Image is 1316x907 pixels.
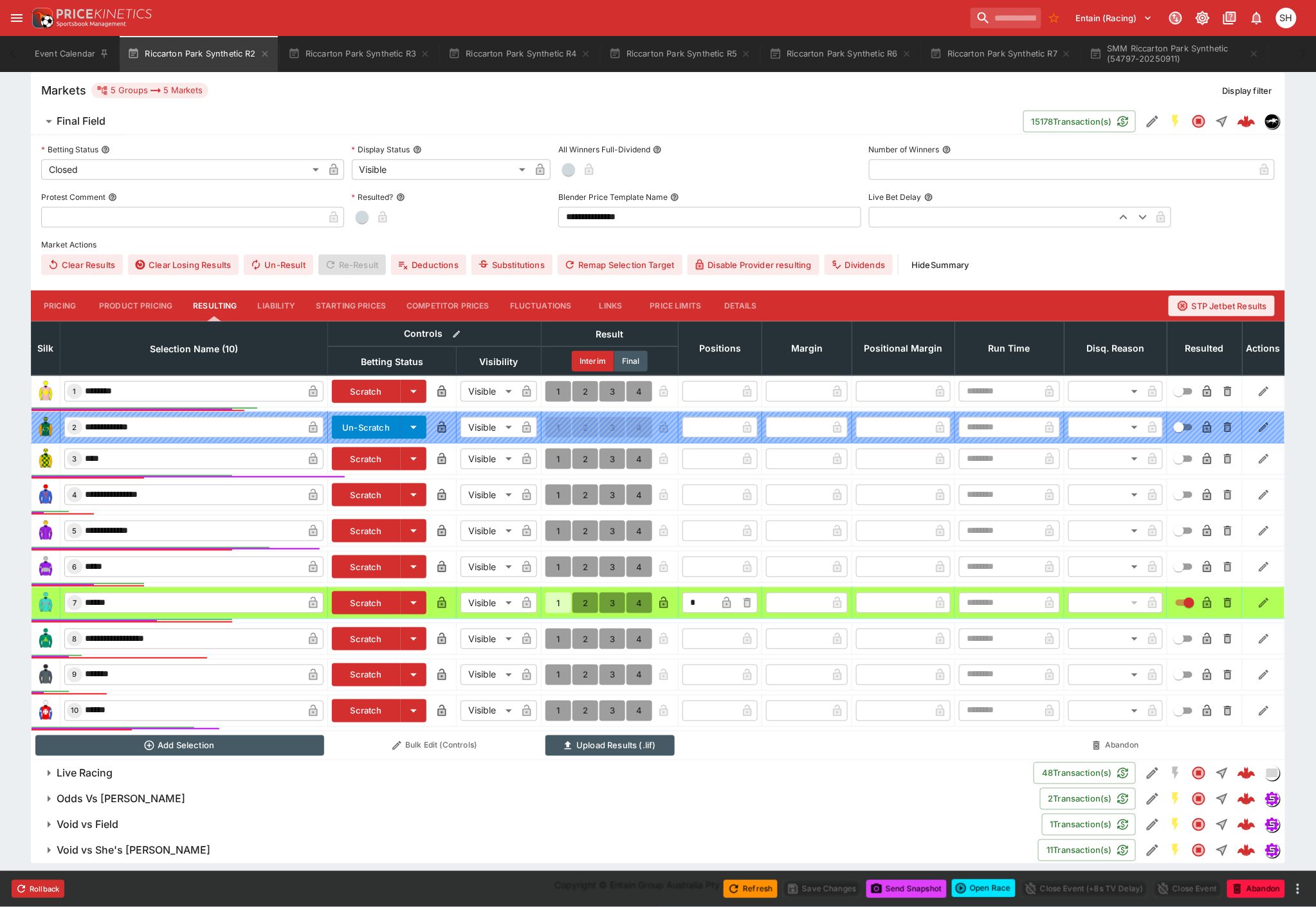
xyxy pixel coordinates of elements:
[396,193,405,202] button: Resulted?
[1082,36,1267,72] button: SMM Riccarton Park Synthetic (54797-20250911)
[31,760,1034,786] button: Live Racing
[31,786,1040,812] button: Odds Vs [PERSON_NAME]
[1265,818,1279,832] img: simulator
[1065,321,1167,375] th: Disq. Reason
[31,109,1023,134] button: Final Field
[1265,843,1279,858] img: simulator
[28,5,54,31] img: PriceKinetics Logo
[1238,841,1256,859] img: logo-cerberus--red.svg
[1191,791,1207,807] svg: Closed
[1164,762,1187,785] button: SGM Disabled
[461,701,516,721] div: Visible
[1141,110,1164,133] button: Edit Detail
[1211,762,1234,785] button: Straight
[57,793,185,806] h6: Odds Vs [PERSON_NAME]
[101,145,110,154] button: Betting Status
[1265,843,1280,858] div: simulator
[1068,8,1160,28] button: Select Tenant
[1227,880,1285,898] button: Abandon
[35,381,56,402] img: runner 1
[35,557,56,577] img: runner 6
[441,36,599,72] button: Riccarton Park Synthetic R4
[626,381,652,402] button: 4
[545,701,571,721] button: 1
[461,449,516,469] div: Visible
[68,706,81,715] span: 10
[461,593,516,613] div: Visible
[461,557,516,577] div: Visible
[413,145,422,154] button: Display Status
[280,36,439,72] button: Riccarton Park Synthetic R3
[1265,791,1280,807] div: simulator
[1023,111,1136,132] button: 15178Transaction(s)
[626,629,652,649] button: 4
[70,634,80,643] span: 8
[41,192,105,202] p: Protest Comment
[1164,787,1187,811] button: SGM Enabled
[332,483,401,507] button: Scratch
[41,144,98,155] p: Betting Status
[572,593,598,613] button: 2
[35,521,56,541] img: runner 5
[1141,813,1164,836] button: Edit Detail
[332,380,401,403] button: Scratch
[244,255,313,275] button: Un-Result
[57,767,113,780] h6: Live Racing
[711,291,769,321] button: Details
[332,416,401,439] button: Un-Scratch
[391,255,466,275] button: Deductions
[1234,760,1259,786] a: 159782e8-2c49-4c51-a95d-2ad0bb4bcbbd
[545,665,571,685] button: 1
[352,144,410,155] p: Display Status
[545,557,571,577] button: 1
[542,321,679,346] th: Result
[1238,764,1256,782] img: logo-cerberus--red.svg
[626,449,652,469] button: 4
[1211,813,1234,836] button: Straight
[1243,321,1285,375] th: Actions
[332,519,401,543] button: Scratch
[500,291,582,321] button: Fluctuations
[1211,787,1234,811] button: Straight
[724,880,778,898] button: Refresh
[41,159,324,180] div: Closed
[952,879,1016,897] button: Open Race
[572,557,598,577] button: 2
[461,629,516,649] div: Visible
[1234,786,1259,812] a: d6e500a7-9478-41a5-80c0-440d48b618bf
[572,701,598,721] button: 2
[70,526,80,535] span: 5
[328,321,542,346] th: Controls
[1167,321,1243,375] th: Resulted
[670,193,679,202] button: Blender Price Template Name
[866,880,947,898] button: Send Snapshot
[448,326,465,343] button: Bulk edit
[332,591,401,615] button: Scratch
[70,454,80,463] span: 3
[12,880,64,898] button: Rollback
[71,387,79,396] span: 1
[1164,110,1187,133] button: SGM Enabled
[762,321,852,375] th: Margin
[1169,296,1275,316] button: STP Jetbet Results
[762,36,920,72] button: Riccarton Park Synthetic R6
[57,114,105,128] h6: Final Field
[70,423,80,432] span: 2
[599,701,625,721] button: 3
[120,36,278,72] button: Riccarton Park Synthetic R2
[70,562,80,571] span: 6
[57,21,126,27] img: Sportsbook Management
[1238,764,1256,782] div: 159782e8-2c49-4c51-a95d-2ad0bb4bcbbd
[466,354,533,370] span: Visibility
[599,521,625,541] button: 3
[1238,790,1256,808] div: d6e500a7-9478-41a5-80c0-440d48b618bf
[904,255,977,275] button: HideSummary
[1238,816,1256,834] img: logo-cerberus--red.svg
[248,291,306,321] button: Liability
[35,665,56,685] img: runner 9
[461,485,516,505] div: Visible
[626,521,652,541] button: 4
[1191,843,1207,858] svg: Closed
[1218,6,1241,30] button: Documentation
[347,354,437,370] span: Betting Status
